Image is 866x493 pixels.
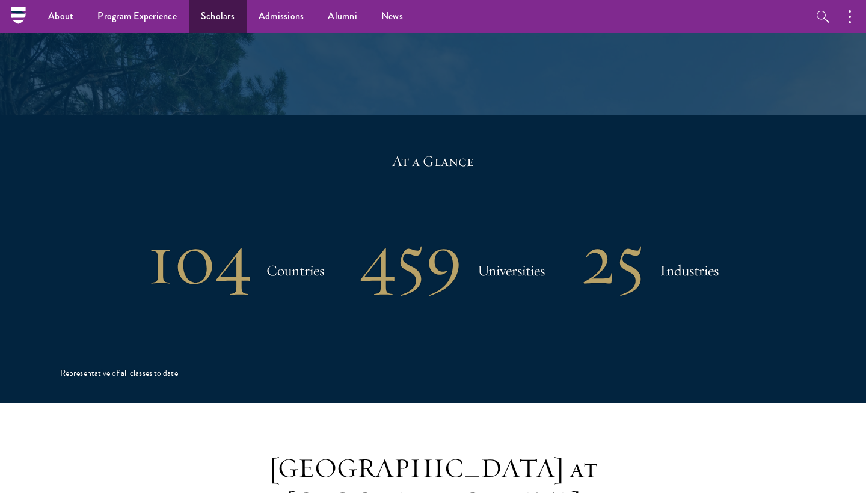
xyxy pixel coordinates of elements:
h1: 25 [581,228,645,290]
h5: At a Glance [60,151,806,171]
h1: 104 [147,228,251,290]
h3: Universities [478,259,545,283]
h1: 459 [360,228,462,290]
div: Representative of all classes to date [60,367,178,379]
h3: Countries [266,259,324,283]
h3: Industries [660,259,719,283]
